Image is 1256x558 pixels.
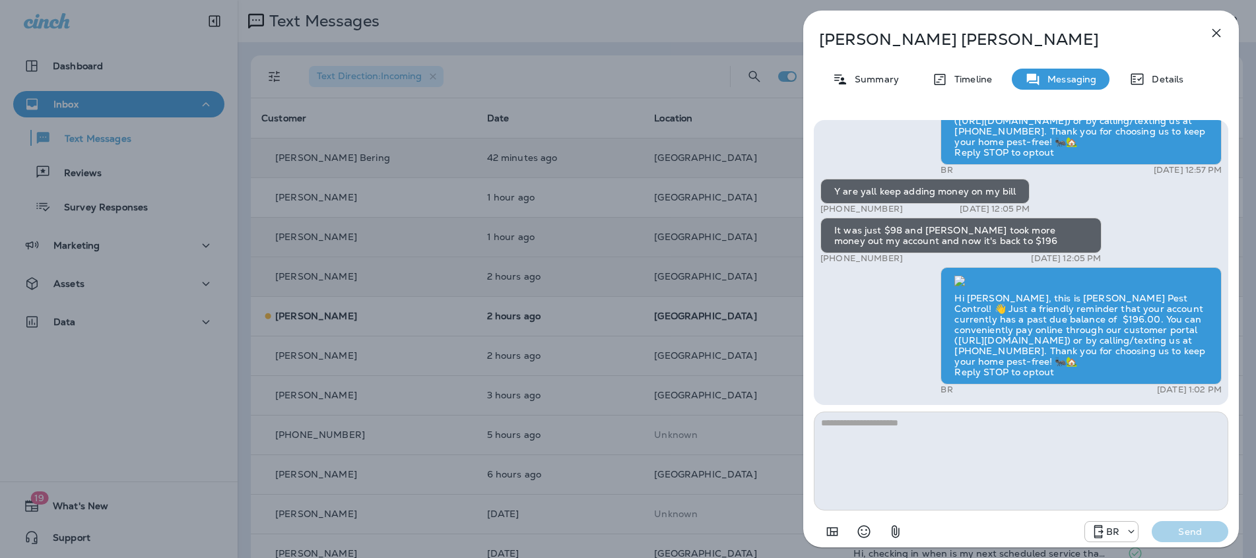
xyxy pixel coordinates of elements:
[820,253,903,264] p: [PHONE_NUMBER]
[819,518,845,545] button: Add in a premade template
[941,267,1222,385] div: Hi [PERSON_NAME], this is [PERSON_NAME] Pest Control! 👋 Just a friendly reminder that your accoun...
[819,30,1179,49] p: [PERSON_NAME] [PERSON_NAME]
[851,518,877,545] button: Select an emoji
[941,165,952,175] p: BR
[1154,165,1222,175] p: [DATE] 12:57 PM
[941,385,952,395] p: BR
[1041,74,1096,84] p: Messaging
[1157,385,1222,395] p: [DATE] 1:02 PM
[1145,74,1183,84] p: Details
[1085,524,1138,540] div: +1 (225) 577-6368
[1031,253,1101,264] p: [DATE] 12:05 PM
[954,276,965,286] img: twilio-download
[820,204,903,214] p: [PHONE_NUMBER]
[960,204,1030,214] p: [DATE] 12:05 PM
[820,218,1102,253] div: It was just $98 and [PERSON_NAME] took more money out my account and now it's back to $196
[848,74,899,84] p: Summary
[820,179,1030,204] div: Y are yall keep adding money on my bill
[948,74,992,84] p: Timeline
[1106,526,1119,537] p: BR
